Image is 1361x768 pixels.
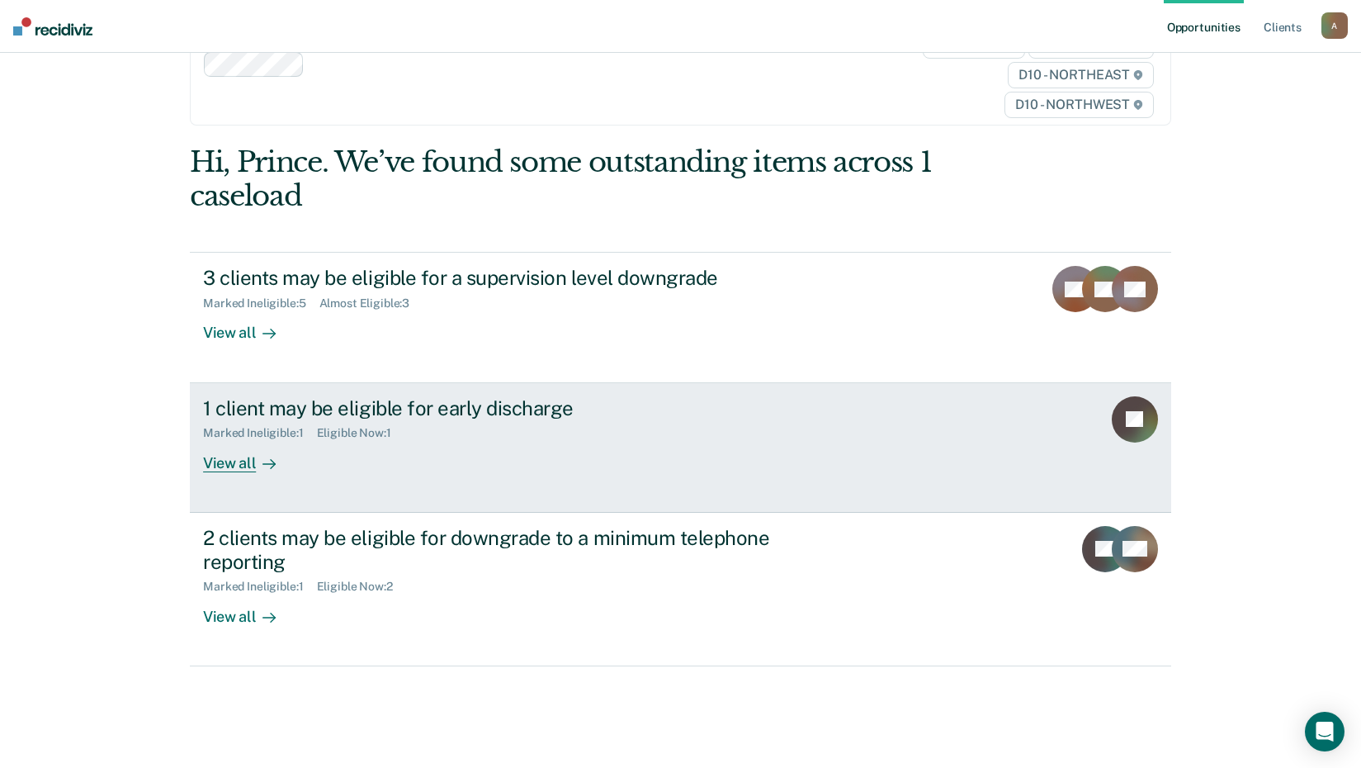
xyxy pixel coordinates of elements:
a: 2 clients may be eligible for downgrade to a minimum telephone reportingMarked Ineligible:1Eligib... [190,513,1171,666]
img: Recidiviz [13,17,92,36]
div: Marked Ineligible : 1 [203,426,316,440]
div: 1 client may be eligible for early discharge [203,396,782,420]
div: View all [203,440,295,472]
div: View all [203,594,295,626]
div: Eligible Now : 1 [317,426,404,440]
div: View all [203,311,295,343]
div: Marked Ineligible : 1 [203,580,316,594]
span: D10 - NORTHEAST [1008,62,1153,88]
span: D10 - NORTHWEST [1004,92,1153,118]
div: Hi, Prince. We’ve found some outstanding items across 1 caseload [190,145,975,213]
div: Marked Ineligible : 5 [203,296,319,311]
button: A [1321,12,1348,39]
a: 1 client may be eligible for early dischargeMarked Ineligible:1Eligible Now:1View all [190,383,1171,513]
div: Almost Eligible : 3 [319,296,423,311]
div: Eligible Now : 2 [317,580,406,594]
a: 3 clients may be eligible for a supervision level downgradeMarked Ineligible:5Almost Eligible:3Vi... [190,252,1171,382]
div: 2 clients may be eligible for downgrade to a minimum telephone reporting [203,526,782,574]
div: Open Intercom Messenger [1305,712,1344,751]
div: 3 clients may be eligible for a supervision level downgrade [203,266,782,290]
